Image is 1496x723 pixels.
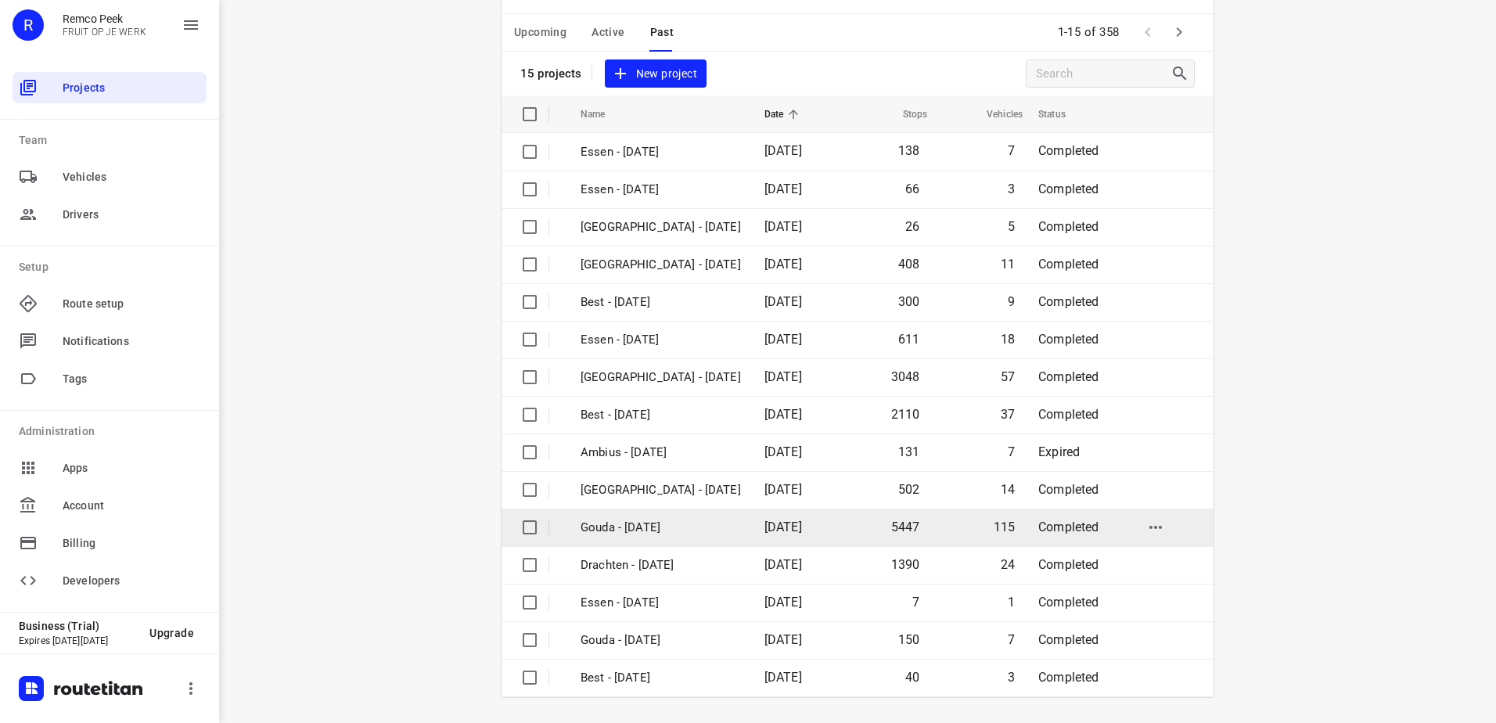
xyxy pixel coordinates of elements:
[1001,257,1015,272] span: 11
[1036,62,1171,86] input: Search projects
[764,219,802,234] span: [DATE]
[63,13,146,25] p: Remco Peek
[898,332,920,347] span: 611
[1038,407,1099,422] span: Completed
[581,181,741,199] p: Essen - Tuesday
[1132,16,1163,48] span: Previous Page
[1038,369,1099,384] span: Completed
[581,594,741,612] p: Essen - Friday
[1038,595,1099,610] span: Completed
[1163,16,1195,48] span: Next Page
[63,296,200,312] span: Route setup
[581,331,741,349] p: Essen - Monday
[63,498,200,514] span: Account
[605,59,707,88] button: New project
[912,595,919,610] span: 7
[1038,182,1099,196] span: Completed
[137,619,207,647] button: Upgrade
[898,444,920,459] span: 131
[1038,670,1099,685] span: Completed
[13,490,207,521] div: Account
[63,27,146,38] p: FRUIT OP JE WERK
[614,64,697,84] span: New project
[1008,219,1015,234] span: 5
[1008,143,1015,158] span: 7
[1038,257,1099,272] span: Completed
[883,105,928,124] span: Stops
[898,632,920,647] span: 150
[1038,520,1099,534] span: Completed
[905,219,919,234] span: 26
[63,333,200,350] span: Notifications
[63,371,200,387] span: Tags
[13,565,207,596] div: Developers
[1001,557,1015,572] span: 24
[19,259,207,275] p: Setup
[966,105,1023,124] span: Vehicles
[1038,105,1086,124] span: Status
[13,363,207,394] div: Tags
[891,407,920,422] span: 2110
[891,369,920,384] span: 3048
[1008,294,1015,309] span: 9
[764,520,802,534] span: [DATE]
[1038,482,1099,497] span: Completed
[764,332,802,347] span: [DATE]
[764,143,802,158] span: [DATE]
[1001,482,1015,497] span: 14
[592,23,624,42] span: Active
[764,182,802,196] span: [DATE]
[898,143,920,158] span: 138
[1001,407,1015,422] span: 37
[19,423,207,440] p: Administration
[581,218,741,236] p: Antwerpen - Tuesday
[63,573,200,589] span: Developers
[764,105,804,124] span: Date
[1008,632,1015,647] span: 7
[898,482,920,497] span: 502
[514,23,566,42] span: Upcoming
[581,519,741,537] p: Gouda - Monday
[581,293,741,311] p: Best - Tuesday
[764,407,802,422] span: [DATE]
[764,369,802,384] span: [DATE]
[63,207,200,223] span: Drivers
[1038,332,1099,347] span: Completed
[905,670,919,685] span: 40
[1001,369,1015,384] span: 57
[13,161,207,192] div: Vehicles
[1008,182,1015,196] span: 3
[13,72,207,103] div: Projects
[13,452,207,484] div: Apps
[63,535,200,552] span: Billing
[1171,64,1194,83] div: Search
[1008,444,1015,459] span: 7
[1038,444,1080,459] span: Expired
[149,627,194,639] span: Upgrade
[581,556,741,574] p: Drachten - Monday
[581,481,741,499] p: Antwerpen - Monday
[764,294,802,309] span: [DATE]
[764,444,802,459] span: [DATE]
[13,527,207,559] div: Billing
[19,635,137,646] p: Expires [DATE][DATE]
[581,369,741,387] p: Zwolle - Monday
[891,520,920,534] span: 5447
[19,620,137,632] p: Business (Trial)
[905,182,919,196] span: 66
[1008,595,1015,610] span: 1
[13,9,44,41] div: R
[13,288,207,319] div: Route setup
[1038,294,1099,309] span: Completed
[63,80,200,96] span: Projects
[581,631,741,649] p: Gouda - Friday
[19,132,207,149] p: Team
[1008,670,1015,685] span: 3
[581,444,741,462] p: Ambius - Monday
[581,669,741,687] p: Best - Friday
[764,670,802,685] span: [DATE]
[63,169,200,185] span: Vehicles
[764,595,802,610] span: [DATE]
[1038,219,1099,234] span: Completed
[1052,16,1127,49] span: 1-15 of 358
